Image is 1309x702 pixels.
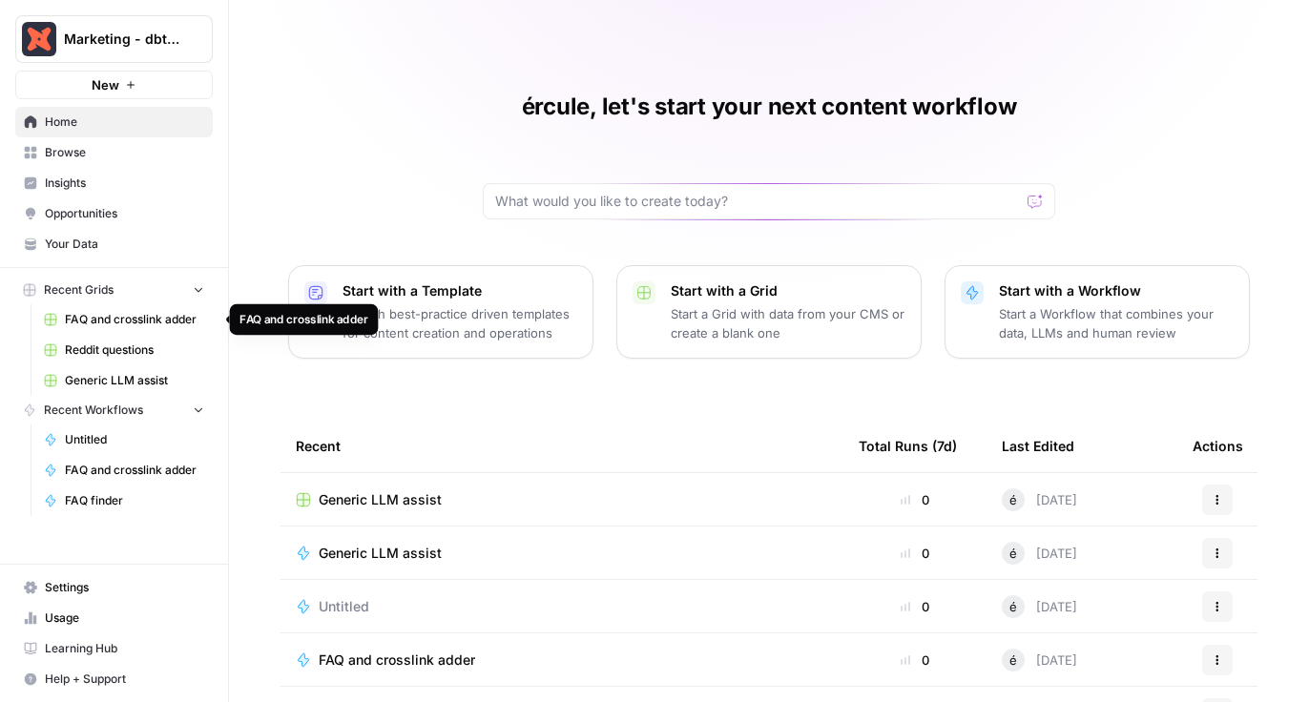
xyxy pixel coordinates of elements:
[319,597,369,616] span: Untitled
[1009,650,1017,670] span: é
[15,137,213,168] a: Browse
[859,490,971,509] div: 0
[522,92,1017,122] h1: ércule, let's start your next content workflow
[671,281,905,300] p: Start with a Grid
[296,544,828,563] a: Generic LLM assist
[999,281,1234,300] p: Start with a Workflow
[65,492,204,509] span: FAQ finder
[15,71,213,99] button: New
[35,335,213,365] a: Reddit questions
[45,114,204,131] span: Home
[15,15,213,63] button: Workspace: Marketing - dbt Labs
[45,640,204,657] span: Learning Hub
[319,490,442,509] span: Generic LLM assist
[343,281,577,300] p: Start with a Template
[999,304,1234,342] p: Start a Workflow that combines your data, LLMs and human review
[1002,420,1074,472] div: Last Edited
[65,372,204,389] span: Generic LLM assist
[92,75,119,94] span: New
[45,205,204,222] span: Opportunities
[35,304,213,335] a: FAQ and crosslink adder
[15,633,213,664] a: Learning Hub
[45,144,204,161] span: Browse
[495,192,1020,211] input: What would you like to create today?
[319,544,442,563] span: Generic LLM assist
[35,365,213,396] a: Generic LLM assist
[15,572,213,603] a: Settings
[15,603,213,633] a: Usage
[1009,597,1017,616] span: é
[945,265,1250,359] button: Start with a WorkflowStart a Workflow that combines your data, LLMs and human review
[1002,542,1077,565] div: [DATE]
[15,107,213,137] a: Home
[15,168,213,198] a: Insights
[44,402,143,419] span: Recent Workflows
[1002,595,1077,618] div: [DATE]
[45,579,204,596] span: Settings
[65,311,204,328] span: FAQ and crosslink adder
[45,609,204,627] span: Usage
[296,650,828,670] a: FAQ and crosslink adder
[1002,488,1077,511] div: [DATE]
[65,341,204,359] span: Reddit questions
[296,420,828,472] div: Recent
[35,424,213,455] a: Untitled
[64,30,179,49] span: Marketing - dbt Labs
[319,650,475,670] span: FAQ and crosslink adder
[45,175,204,192] span: Insights
[296,597,828,616] a: Untitled
[15,198,213,229] a: Opportunities
[15,664,213,694] button: Help + Support
[859,597,971,616] div: 0
[343,304,577,342] p: Launch best-practice driven templates for content creation and operations
[35,485,213,516] a: FAQ finder
[65,462,204,479] span: FAQ and crosslink adder
[1193,420,1243,472] div: Actions
[1002,649,1077,671] div: [DATE]
[288,265,593,359] button: Start with a TemplateLaunch best-practice driven templates for content creation and operations
[1009,544,1017,563] span: é
[45,236,204,253] span: Your Data
[22,22,56,56] img: Marketing - dbt Labs Logo
[859,650,971,670] div: 0
[239,311,367,328] div: FAQ and crosslink adder
[35,455,213,485] a: FAQ and crosslink adder
[1009,490,1017,509] span: é
[671,304,905,342] p: Start a Grid with data from your CMS or create a blank one
[65,431,204,448] span: Untitled
[859,420,957,472] div: Total Runs (7d)
[15,229,213,259] a: Your Data
[616,265,922,359] button: Start with a GridStart a Grid with data from your CMS or create a blank one
[44,281,114,299] span: Recent Grids
[45,671,204,688] span: Help + Support
[15,396,213,424] button: Recent Workflows
[15,276,213,304] button: Recent Grids
[296,490,828,509] a: Generic LLM assist
[859,544,971,563] div: 0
